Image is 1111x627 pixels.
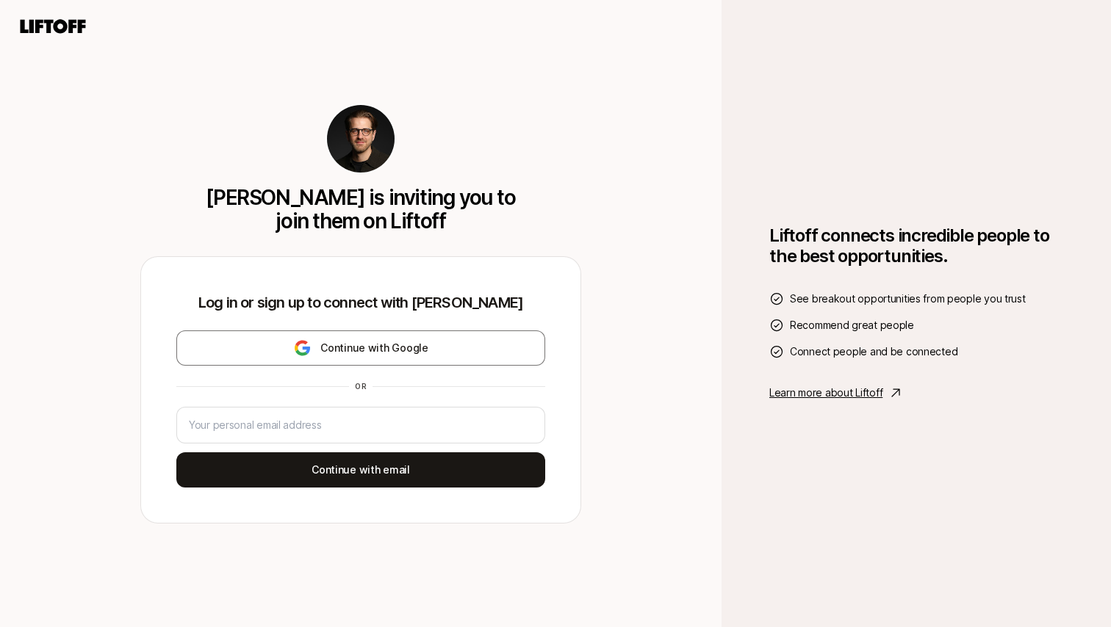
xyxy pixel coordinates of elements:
[327,105,395,173] img: ACg8ocLkLr99FhTl-kK-fHkDFhetpnfS0fTAm4rmr9-oxoZ0EDUNs14=s160-c
[176,292,545,313] p: Log in or sign up to connect with [PERSON_NAME]
[790,290,1026,308] span: See breakout opportunities from people you trust
[769,225,1063,267] h1: Liftoff connects incredible people to the best opportunities.
[349,380,373,392] div: or
[176,330,545,366] button: Continue with Google
[293,339,312,357] img: google-logo
[790,343,957,360] span: Connect people and be connected
[176,452,545,488] button: Continue with email
[790,316,914,334] span: Recommend great people
[189,416,533,434] input: Your personal email address
[201,186,520,233] p: [PERSON_NAME] is inviting you to join them on Liftoff
[769,384,882,402] p: Learn more about Liftoff
[769,384,1063,402] a: Learn more about Liftoff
